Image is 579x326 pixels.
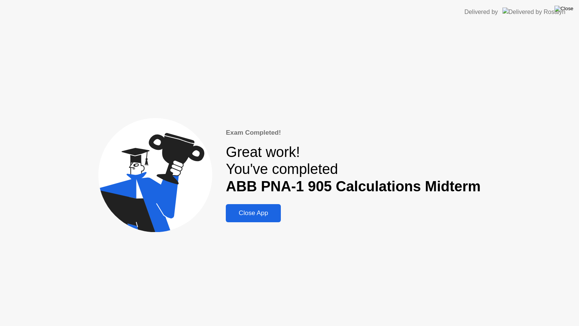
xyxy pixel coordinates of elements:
[226,144,481,195] div: Great work! You've completed
[502,8,565,16] img: Delivered by Rosalyn
[554,6,573,12] img: Close
[228,209,279,217] div: Close App
[226,204,281,222] button: Close App
[464,8,498,17] div: Delivered by
[226,128,481,138] div: Exam Completed!
[226,178,481,194] b: ABB PNA-1 905 Calculations Midterm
